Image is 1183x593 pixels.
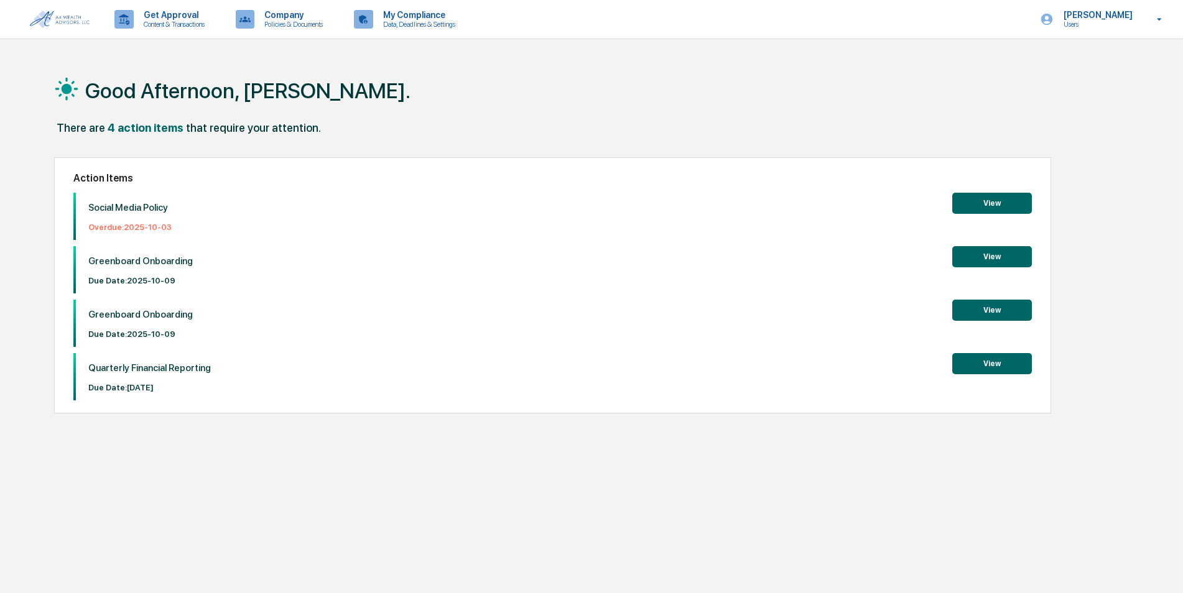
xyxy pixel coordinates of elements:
p: Policies & Documents [254,20,329,29]
p: Quarterly Financial Reporting [88,362,211,374]
p: Social Media Policy [88,202,172,213]
img: logo [30,11,90,28]
p: [PERSON_NAME] [1054,10,1139,20]
p: Company [254,10,329,20]
div: 4 action items [108,121,183,134]
h1: Good Afternoon, [PERSON_NAME]. [85,78,411,103]
button: View [952,353,1032,374]
a: View [952,196,1032,208]
p: Overdue: 2025-10-03 [88,223,172,232]
p: My Compliance [373,10,462,20]
p: Greenboard Onboarding [88,255,193,267]
p: Users [1054,20,1139,29]
a: View [952,303,1032,315]
button: View [952,193,1032,214]
p: Data, Deadlines & Settings [373,20,462,29]
div: There are [57,121,105,134]
p: Get Approval [134,10,211,20]
a: View [952,250,1032,262]
button: View [952,246,1032,267]
p: Content & Transactions [134,20,211,29]
div: that require your attention. [186,121,321,134]
p: Due Date: 2025-10-09 [88,329,193,339]
p: Greenboard Onboarding [88,309,193,320]
button: View [952,300,1032,321]
p: Due Date: [DATE] [88,383,211,392]
h2: Action Items [73,172,1032,184]
p: Due Date: 2025-10-09 [88,276,193,285]
a: View [952,357,1032,369]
